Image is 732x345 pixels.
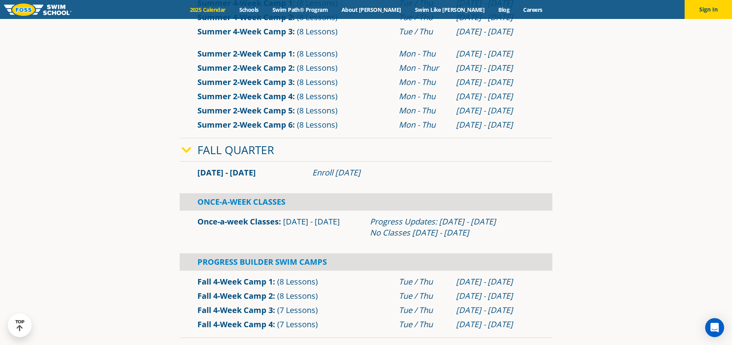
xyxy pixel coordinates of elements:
div: [DATE] - [DATE] [456,319,535,330]
div: Mon - Thu [399,119,449,130]
span: (8 Lessons) [297,62,338,73]
a: Fall 4-Week Camp 1 [197,276,273,287]
div: [DATE] - [DATE] [456,91,535,102]
img: FOSS Swim School Logo [4,4,71,16]
a: Schools [232,6,265,13]
a: Summer 2-Week Camp 2 [197,62,293,73]
div: Tue / Thu [399,319,449,330]
div: [DATE] - [DATE] [456,119,535,130]
span: (8 Lessons) [297,119,338,130]
div: Mon - Thu [399,105,449,116]
div: Tue / Thu [399,305,449,316]
div: Tue / Thu [399,26,449,37]
a: Fall 4-Week Camp 3 [197,305,273,315]
div: Mon - Thu [399,48,449,59]
div: Progress Builder Swim Camps [180,253,552,271]
div: Tue / Thu [399,276,449,287]
a: Fall Quarter [197,142,274,157]
div: Once-A-Week Classes [180,193,552,211]
a: Summer 2-Week Camp 3 [197,77,293,87]
span: [DATE] - [DATE] [283,216,340,227]
a: Blog [492,6,516,13]
div: [DATE] - [DATE] [456,276,535,287]
div: [DATE] - [DATE] [456,62,535,74]
div: Enroll [DATE] [312,167,535,178]
a: Swim Like [PERSON_NAME] [408,6,492,13]
span: (8 Lessons) [297,77,338,87]
a: Summer 2-Week Camp 4 [197,91,293,102]
div: Tue / Thu [399,290,449,302]
span: (8 Lessons) [297,48,338,59]
div: [DATE] - [DATE] [456,290,535,302]
a: 2025 Calendar [183,6,232,13]
span: (8 Lessons) [277,276,318,287]
span: (8 Lessons) [297,26,338,37]
a: Fall 4-Week Camp 2 [197,290,273,301]
div: Mon - Thur [399,62,449,74]
a: About [PERSON_NAME] [335,6,408,13]
span: (8 Lessons) [297,91,338,102]
a: Summer 2-Week Camp 6 [197,119,293,130]
a: Fall 4-Week Camp 4 [197,319,273,330]
div: TOP [15,319,24,332]
div: [DATE] - [DATE] [456,77,535,88]
div: Progress Updates: [DATE] - [DATE] No Classes [DATE] - [DATE] [370,216,535,238]
div: Mon - Thu [399,77,449,88]
span: [DATE] - [DATE] [197,167,256,178]
div: [DATE] - [DATE] [456,26,535,37]
a: Swim Path® Program [265,6,334,13]
span: (8 Lessons) [297,105,338,116]
div: Open Intercom Messenger [705,318,724,337]
div: Mon - Thu [399,91,449,102]
a: Summer 4-Week Camp 3 [197,26,293,37]
a: Careers [516,6,549,13]
span: (8 Lessons) [277,290,318,301]
a: Summer 2-Week Camp 1 [197,48,293,59]
div: [DATE] - [DATE] [456,48,535,59]
div: [DATE] - [DATE] [456,305,535,316]
a: Once-a-week Classes [197,216,279,227]
div: [DATE] - [DATE] [456,105,535,116]
span: (7 Lessons) [277,319,318,330]
a: Summer 2-Week Camp 5 [197,105,293,116]
span: (7 Lessons) [277,305,318,315]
